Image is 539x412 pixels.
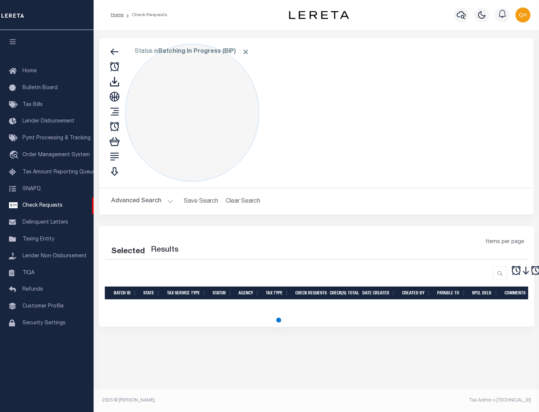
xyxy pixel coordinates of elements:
[97,397,317,404] div: 2025 © [PERSON_NAME].
[140,287,164,300] th: State
[124,12,167,18] li: Check Requests
[263,287,292,300] th: Tax Type
[125,44,259,182] div: Click to Edit
[515,7,530,22] img: svg+xml;base64,PHN2ZyB4bWxucz0iaHR0cDovL3d3dy53My5vcmcvMjAwMC9zdmciIHBvaW50ZXItZXZlbnRzPSJub25lIi...
[289,11,349,19] img: logo-dark.svg
[22,170,95,175] span: Tax Amount Reporting Queue
[434,287,469,300] th: Payable To
[502,287,535,300] th: Comments
[399,287,434,300] th: Created By
[22,152,90,158] span: Order Management System
[22,220,68,225] span: Delinquent Letters
[179,194,223,209] button: Save Search
[223,194,264,209] button: Clear Search
[111,194,173,209] button: Advanced Search
[22,304,64,309] span: Customer Profile
[9,151,21,160] i: travel_explore
[22,69,37,74] span: Home
[235,287,263,300] th: Agency
[22,136,91,141] span: Pymt Processing & Tracking
[359,287,399,300] th: Date Created
[327,287,359,300] th: Check(s) Total
[22,119,74,124] span: Lender Disbursement
[22,102,43,107] span: Tax Bills
[22,270,34,275] span: TIQA
[111,246,145,258] div: Selected
[151,244,179,256] label: Results
[111,287,140,300] th: Batch Id
[486,238,524,246] span: Items per page
[22,254,87,259] span: Lender Non-Disbursement
[111,13,124,17] a: Home
[22,203,63,208] span: Check Requests
[22,85,58,91] span: Bulletin Board
[210,287,235,300] th: Status
[22,287,43,292] span: Refunds
[22,186,41,191] span: SNAPQ
[292,287,327,300] th: Check Requests
[158,49,250,55] b: Batching In Progress (BIP)
[242,48,250,56] span: Click to Remove
[469,287,502,300] th: Spcl Delv.
[322,397,531,404] div: Tax Admin v.[TECHNICAL_ID]
[22,321,66,326] span: Security Settings
[164,287,210,300] th: Tax Service Type
[22,237,54,242] span: Taxing Entity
